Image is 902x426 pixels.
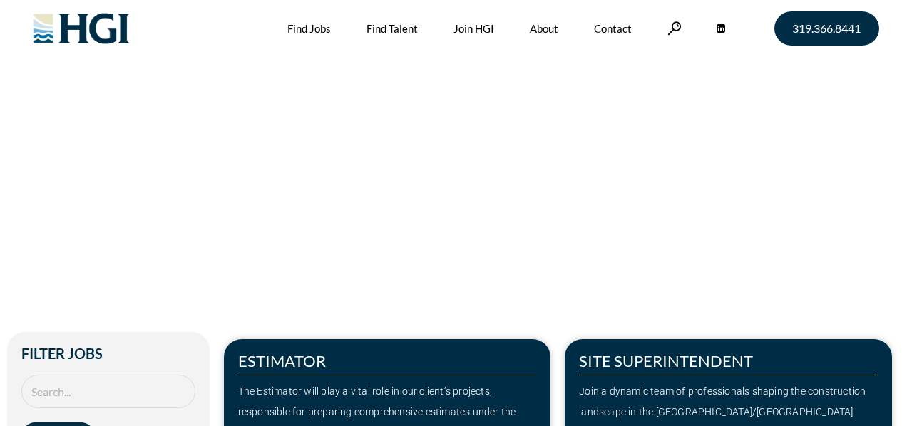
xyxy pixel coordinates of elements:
a: 319.366.8441 [774,11,879,46]
a: ESTIMATOR [238,351,326,370]
span: 319.366.8441 [792,23,861,34]
input: Search Job [21,375,195,408]
span: Make Your [52,105,258,157]
span: Next Move [267,108,476,155]
span: Construction & Development [87,174,230,188]
a: Search [667,21,682,35]
a: Home [52,174,82,188]
span: » [52,174,230,188]
h2: Filter Jobs [21,346,195,360]
a: SITE SUPERINTENDENT [579,351,753,370]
